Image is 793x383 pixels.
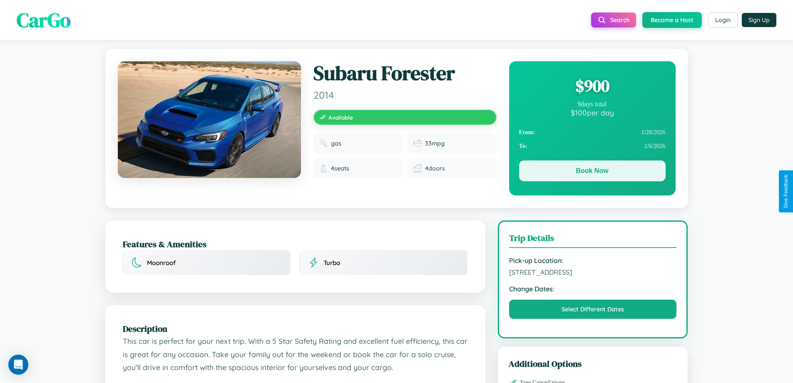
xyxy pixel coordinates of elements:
[519,108,666,117] div: $ 100 per day
[519,129,535,136] strong: From:
[123,323,468,335] h2: Description
[519,125,666,139] div: 1 / 28 / 2026
[642,12,702,28] button: Become a Host
[509,300,677,319] button: Select Different Dates
[519,139,666,153] div: 2 / 6 / 2026
[519,100,666,108] div: 9 days total
[17,6,71,34] span: CarGo
[319,164,328,173] img: Seats
[519,143,527,150] strong: To:
[509,358,677,370] h3: Additional Options
[509,268,677,276] span: [STREET_ADDRESS]
[413,164,422,173] img: Doors
[742,13,776,27] button: Sign Up
[323,259,340,267] span: Turbo
[328,114,353,121] span: Available
[591,13,636,28] button: Search
[610,16,629,24] span: Search
[509,285,677,293] strong: Change Dates:
[708,13,738,28] button: Login
[783,175,789,208] div: Give Feedback
[331,140,341,147] span: gas
[519,75,666,97] div: $ 900
[313,61,497,85] h1: Subaru Forester
[509,256,677,265] strong: Pick-up Location:
[319,139,328,148] img: Fuel type
[118,61,301,178] img: Subaru Forester 2014
[123,335,468,374] p: This car is perfect for your next trip. With a 5 Star Safety Rating and excellent fuel efficiency...
[8,355,28,375] div: Open Intercom Messenger
[313,89,497,101] span: 2014
[425,165,445,172] span: 4 doors
[509,232,677,248] h3: Trip Details
[147,259,176,267] span: Moonroof
[519,160,666,181] button: Book Now
[331,165,349,172] span: 4 seats
[425,140,445,147] span: 33 mpg
[413,139,422,148] img: Fuel efficiency
[123,238,468,250] h2: Features & Amenities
